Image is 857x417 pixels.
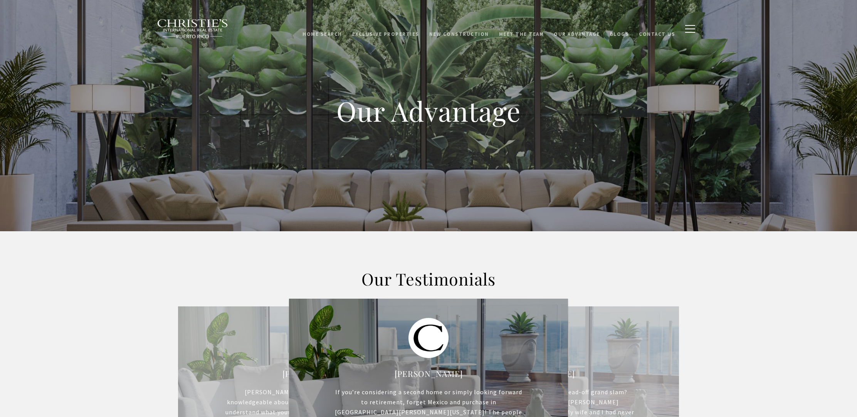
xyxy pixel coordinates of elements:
[352,25,419,32] span: Exclusive Properties
[605,21,634,36] a: Blogs
[178,268,679,290] h2: Our Testimonials
[212,368,420,380] h4: [PERSON_NAME]
[157,19,229,39] img: Christie's International Real Estate black text logo
[297,21,347,36] a: Home Search
[429,25,489,32] span: New Construction
[347,21,424,36] a: Exclusive Properties
[424,21,494,36] a: New Construction
[549,21,605,36] a: Our Advantage
[274,94,583,128] h1: Our Advantage
[324,368,533,380] h4: [PERSON_NAME]
[639,25,675,32] span: Contact Us
[554,25,600,32] span: Our Advantage
[408,318,449,358] img: Terrie P.
[494,21,549,36] a: Meet the Team
[610,25,629,32] span: Blogs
